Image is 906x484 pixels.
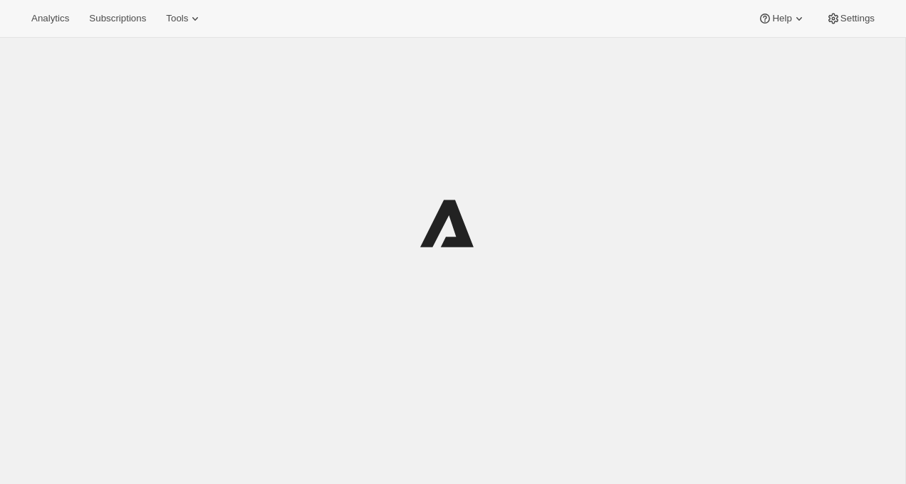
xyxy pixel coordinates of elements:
[772,13,791,24] span: Help
[89,13,146,24] span: Subscriptions
[31,13,69,24] span: Analytics
[23,9,78,29] button: Analytics
[166,13,188,24] span: Tools
[749,9,814,29] button: Help
[80,9,155,29] button: Subscriptions
[840,13,875,24] span: Settings
[157,9,211,29] button: Tools
[818,9,883,29] button: Settings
